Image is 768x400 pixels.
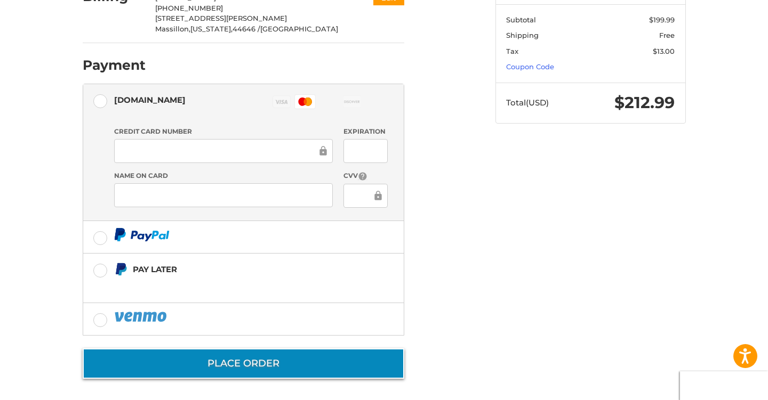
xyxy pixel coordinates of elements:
span: [PHONE_NUMBER] [155,4,223,12]
a: Coupon Code [506,62,554,71]
span: Shipping [506,31,539,39]
iframe: Google Customer Reviews [680,371,768,400]
span: Massillon, [155,25,190,33]
label: Credit Card Number [114,127,333,136]
label: CVV [343,171,388,181]
div: Pay Later [133,260,337,278]
span: $199.99 [649,15,675,24]
button: Place Order [83,348,404,379]
span: [STREET_ADDRESS][PERSON_NAME] [155,14,287,22]
span: 44646 / [233,25,260,33]
img: Pay Later icon [114,263,127,276]
span: Free [659,31,675,39]
span: Tax [506,47,518,55]
div: [DOMAIN_NAME] [114,91,186,109]
span: $212.99 [614,93,675,112]
label: Name on Card [114,171,333,181]
span: $13.00 [653,47,675,55]
iframe: PayPal Message 1 [114,281,337,290]
img: PayPal icon [114,310,169,323]
span: Total (USD) [506,97,549,108]
span: [US_STATE], [190,25,233,33]
label: Expiration [343,127,388,136]
span: [GEOGRAPHIC_DATA] [260,25,338,33]
img: PayPal icon [114,228,170,241]
span: Subtotal [506,15,536,24]
h2: Payment [83,57,146,74]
